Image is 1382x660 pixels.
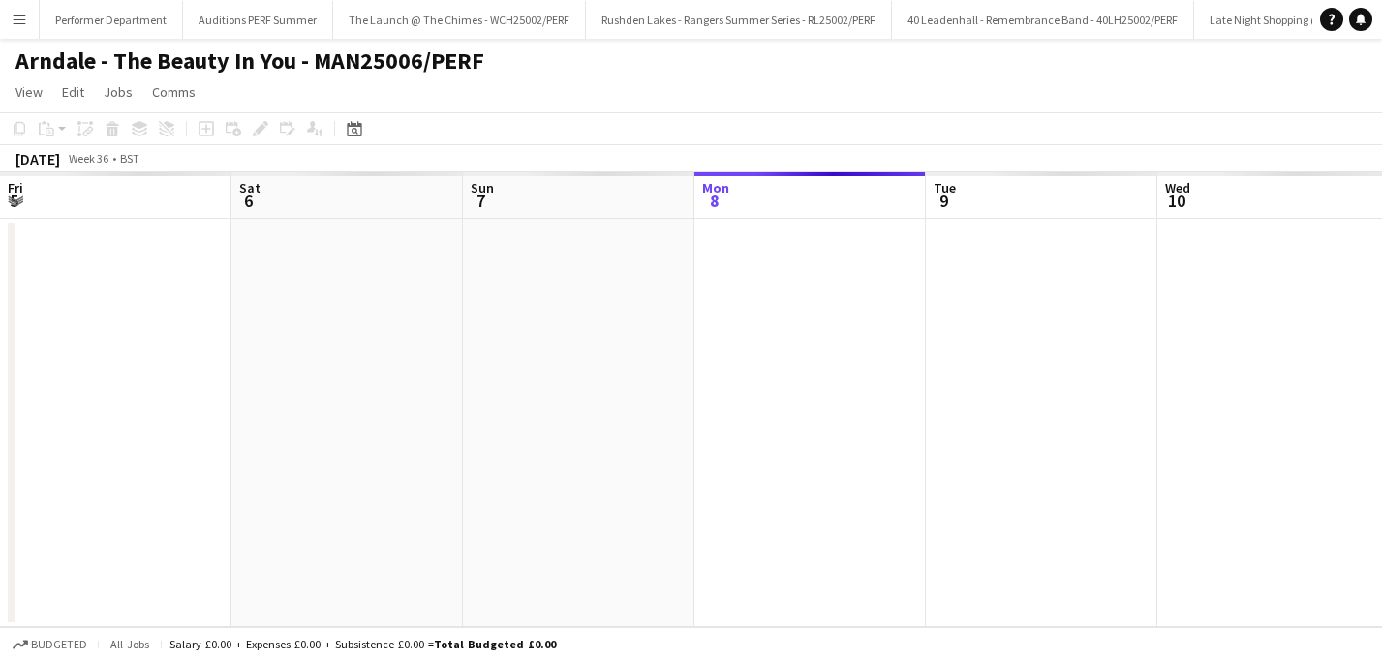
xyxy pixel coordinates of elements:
[5,190,23,212] span: 5
[144,79,203,105] a: Comms
[434,637,556,651] span: Total Budgeted £0.00
[931,190,956,212] span: 9
[107,637,153,651] span: All jobs
[62,83,84,101] span: Edit
[15,149,60,168] div: [DATE]
[471,179,494,196] span: Sun
[169,637,556,651] div: Salary £0.00 + Expenses £0.00 + Subsistence £0.00 =
[333,1,586,39] button: The Launch @ The Chimes - WCH25002/PERF
[8,179,23,196] span: Fri
[64,151,112,165] span: Week 36
[468,190,494,212] span: 7
[15,46,484,75] h1: Arndale - The Beauty In You - MAN25006/PERF
[934,179,956,196] span: Tue
[10,634,90,655] button: Budgeted
[236,190,261,212] span: 6
[892,1,1194,39] button: 40 Leadenhall - Remembrance Band - 40LH25002/PERF
[40,1,183,39] button: Performer Department
[699,190,729,212] span: 8
[239,179,261,196] span: Sat
[183,1,333,39] button: Auditions PERF Summer
[15,83,43,101] span: View
[104,83,133,101] span: Jobs
[1165,179,1190,196] span: Wed
[586,1,892,39] button: Rushden Lakes - Rangers Summer Series - RL25002/PERF
[96,79,140,105] a: Jobs
[31,638,87,651] span: Budgeted
[54,79,92,105] a: Edit
[152,83,196,101] span: Comms
[702,179,729,196] span: Mon
[1162,190,1190,212] span: 10
[8,79,50,105] a: View
[120,151,139,165] div: BST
